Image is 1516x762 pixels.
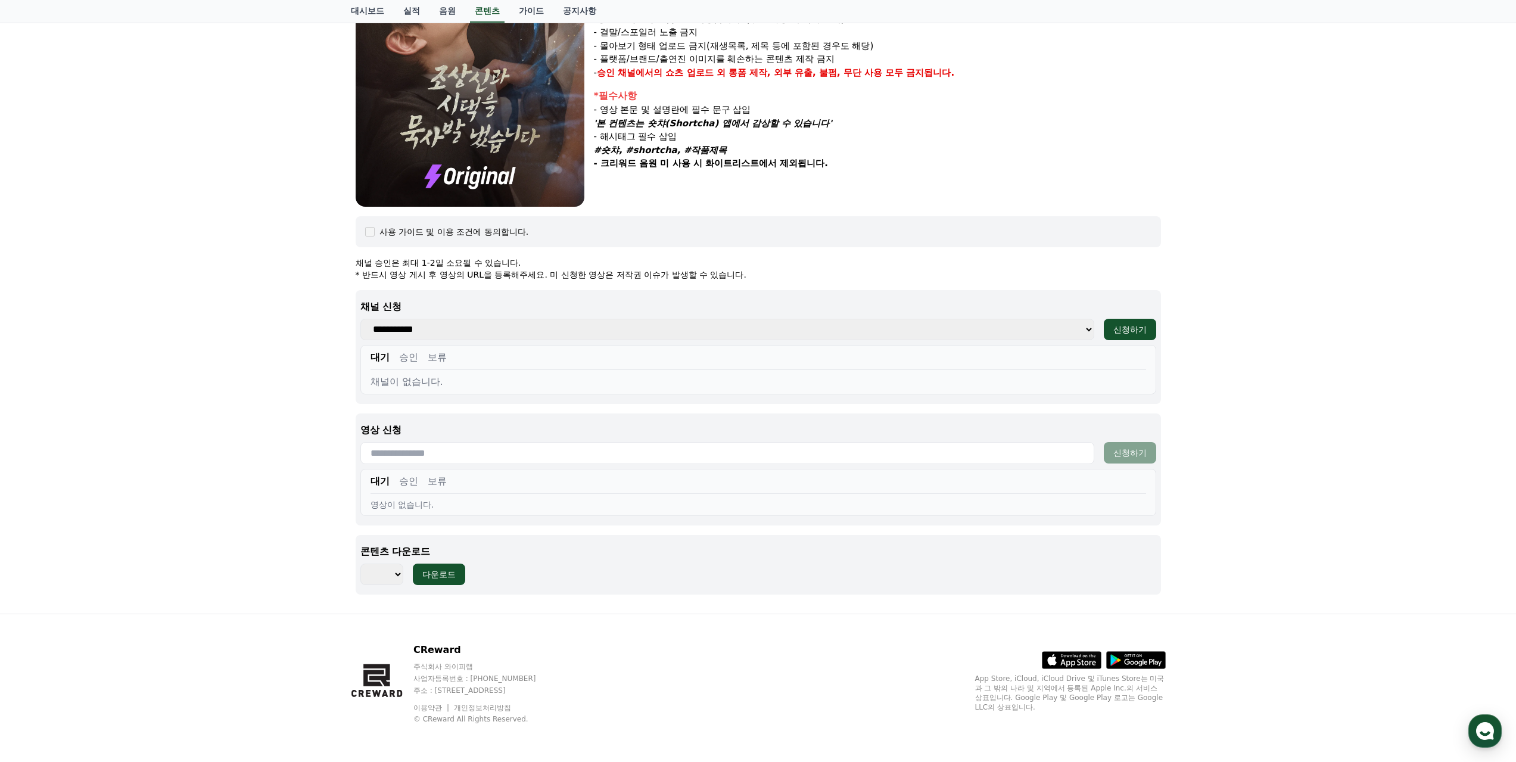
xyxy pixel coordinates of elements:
p: 사업자등록번호 : [PHONE_NUMBER] [413,674,559,683]
div: *필수사항 [594,89,1161,103]
span: 설정 [184,396,198,405]
strong: - 크리워드 음원 미 사용 시 화이트리스트에서 제외됩니다. [594,158,828,169]
em: '본 컨텐츠는 숏챠(Shortcha) 앱에서 감상할 수 있습니다' [594,118,832,129]
p: - 해시태그 필수 삽입 [594,130,1161,144]
p: CReward [413,643,559,657]
p: 주식회사 와이피랩 [413,662,559,671]
button: 승인 [399,474,418,489]
div: 다운로드 [422,568,456,580]
p: App Store, iCloud, iCloud Drive 및 iTunes Store는 미국과 그 밖의 나라 및 지역에서 등록된 Apple Inc.의 서비스 상표입니다. Goo... [975,674,1166,712]
p: - 플랫폼/브랜드/출연진 이미지를 훼손하는 콘텐츠 제작 금지 [594,52,1161,66]
p: - [594,66,1161,80]
strong: 승인된 채널에만 업로드 가능 [597,14,714,24]
a: 개인정보처리방침 [454,704,511,712]
div: 영상이 없습니다. [371,499,1146,511]
p: 영상 신청 [360,423,1156,437]
a: 대화 [79,378,154,408]
div: 신청하기 [1113,324,1147,335]
p: - 몰아보기 형태 업로드 금지(재생목록, 제목 등에 포함된 경우도 해당) [594,39,1161,53]
button: 보류 [428,474,447,489]
button: 신청하기 [1104,442,1156,464]
span: 대화 [109,396,123,406]
button: 대기 [371,474,390,489]
p: 채널 승인은 최대 1-2일 소요될 수 있습니다. [356,257,1161,269]
button: 대기 [371,350,390,365]
button: 보류 [428,350,447,365]
span: 홈 [38,396,45,405]
button: 다운로드 [413,564,465,585]
a: 이용약관 [413,704,451,712]
p: * 반드시 영상 게시 후 영상의 URL을 등록해주세요. 미 신청한 영상은 저작권 이슈가 발생할 수 있습니다. [356,269,1161,281]
em: #숏챠, #shortcha, #작품제목 [594,145,727,155]
strong: 롱폼 제작, 외부 유출, 불펌, 무단 사용 모두 금지됩니다. [729,67,955,78]
div: 사용 가이드 및 이용 조건에 동의합니다. [379,226,529,238]
button: 승인 [399,350,418,365]
p: - 영상 본문 및 설명란에 필수 문구 삽입 [594,103,1161,117]
a: 설정 [154,378,229,408]
p: - 결말/스포일러 노출 금지 [594,26,1161,39]
p: 주소 : [STREET_ADDRESS] [413,686,559,695]
a: 홈 [4,378,79,408]
p: 채널 신청 [360,300,1156,314]
p: 콘텐츠 다운로드 [360,545,1156,559]
div: 신청하기 [1113,447,1147,459]
button: 신청하기 [1104,319,1156,340]
div: 채널이 없습니다. [371,375,1146,389]
strong: 승인 채널에서의 쇼츠 업로드 외 [597,67,726,78]
p: © CReward All Rights Reserved. [413,714,559,724]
